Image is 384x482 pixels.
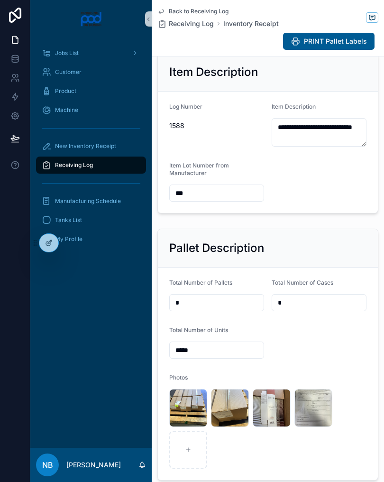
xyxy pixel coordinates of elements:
[169,8,229,15] span: Back to Receiving Log
[169,374,188,381] span: Photos
[42,459,53,471] span: NB
[66,460,121,470] p: [PERSON_NAME]
[157,19,214,28] a: Receiving Log
[169,279,232,286] span: Total Number of Pallets
[36,45,146,62] a: Jobs List
[36,193,146,210] a: Manufacturing Schedule
[36,102,146,119] a: Machine
[169,326,228,334] span: Total Number of Units
[157,8,229,15] a: Back to Receiving Log
[55,68,82,76] span: Customer
[55,197,121,205] span: Manufacturing Schedule
[55,142,116,150] span: New Inventory Receipt
[36,157,146,174] a: Receiving Log
[55,216,82,224] span: Tanks List
[272,103,316,110] span: Item Description
[169,241,264,256] h2: Pallet Description
[36,64,146,81] a: Customer
[36,138,146,155] a: New Inventory Receipt
[55,87,76,95] span: Product
[169,65,258,80] h2: Item Description
[169,121,264,130] span: 1588
[36,231,146,248] a: My Profile
[55,49,79,57] span: Jobs List
[283,33,375,50] button: PRINT Pallet Labels
[169,103,202,110] span: Log Number
[30,38,152,448] div: scrollable content
[80,11,102,27] img: App logo
[169,162,229,176] span: Item Lot Number from Manufacturer
[55,235,82,243] span: My Profile
[55,161,93,169] span: Receiving Log
[304,37,367,46] span: PRINT Pallet Labels
[169,19,214,28] span: Receiving Log
[223,19,279,28] a: Inventory Receipt
[55,106,78,114] span: Machine
[36,83,146,100] a: Product
[272,279,333,286] span: Total Number of Cases
[36,212,146,229] a: Tanks List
